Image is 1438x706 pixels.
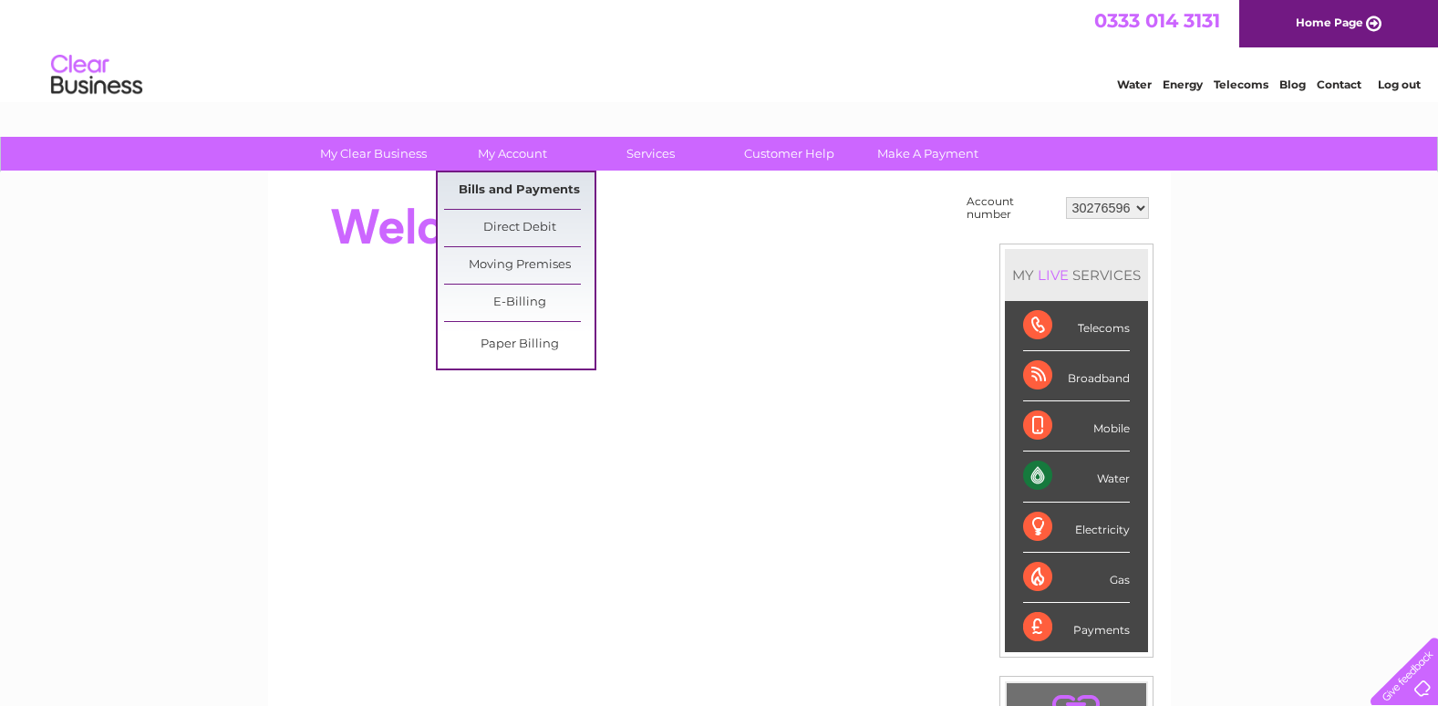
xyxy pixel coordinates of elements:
div: Gas [1023,553,1130,603]
a: Log out [1378,78,1421,91]
a: Blog [1279,78,1306,91]
a: Telecoms [1214,78,1268,91]
a: Moving Premises [444,247,595,284]
a: E-Billing [444,285,595,321]
div: Broadband [1023,351,1130,401]
a: Contact [1317,78,1361,91]
div: Payments [1023,603,1130,652]
a: Bills and Payments [444,172,595,209]
div: Mobile [1023,401,1130,452]
a: Services [575,137,726,171]
div: MY SERVICES [1005,249,1148,301]
a: Energy [1163,78,1203,91]
div: Clear Business is a trading name of Verastar Limited (registered in [GEOGRAPHIC_DATA] No. 3667643... [289,10,1151,88]
a: Water [1117,78,1152,91]
a: Customer Help [714,137,864,171]
a: Make A Payment [853,137,1003,171]
img: logo.png [50,47,143,103]
div: Telecoms [1023,301,1130,351]
a: Direct Debit [444,210,595,246]
td: Account number [962,191,1061,225]
a: 0333 014 3131 [1094,9,1220,32]
div: Water [1023,452,1130,502]
div: Electricity [1023,503,1130,553]
a: My Clear Business [298,137,449,171]
a: Paper Billing [444,327,595,363]
a: My Account [437,137,587,171]
div: LIVE [1034,266,1072,284]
